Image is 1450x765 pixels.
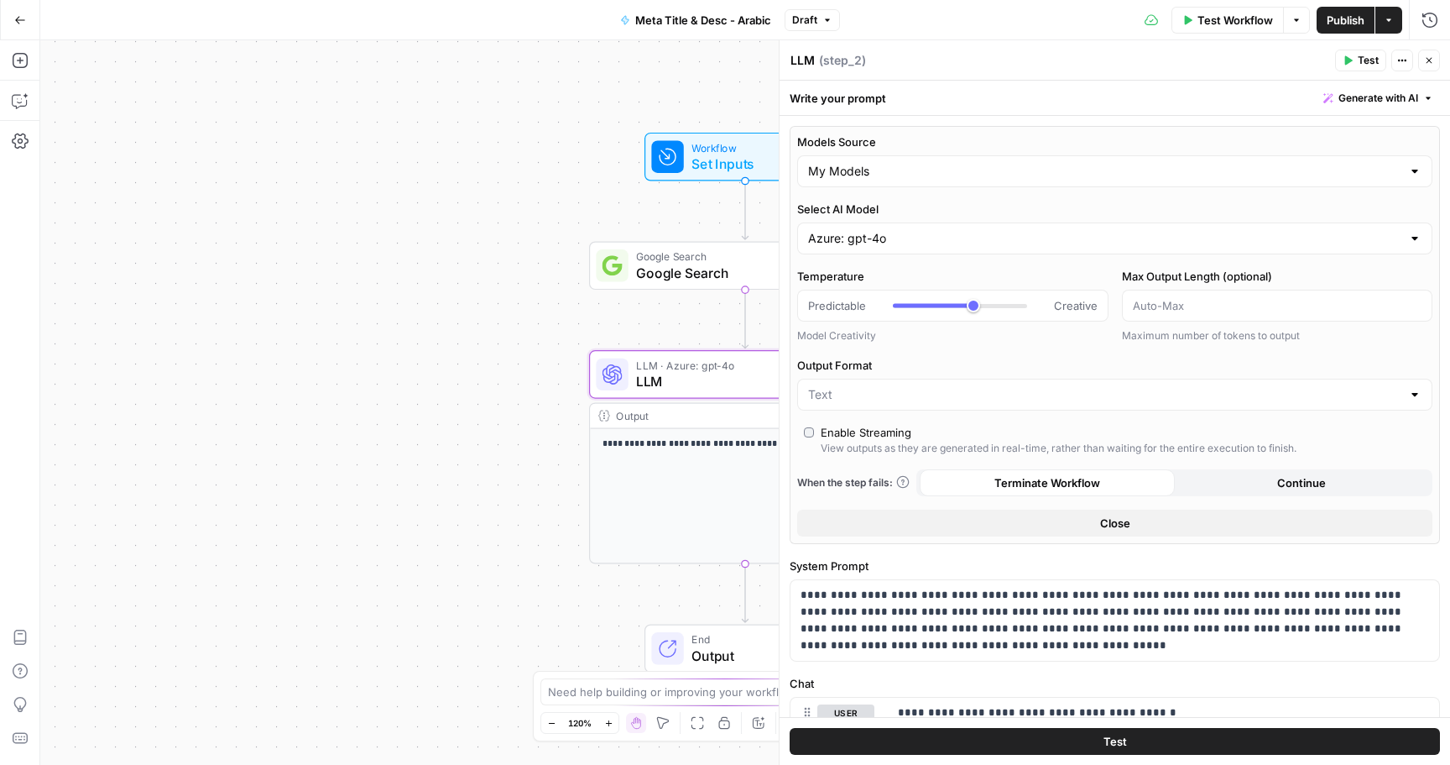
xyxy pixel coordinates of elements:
label: Output Format [797,357,1432,374]
span: Test [1103,733,1127,750]
input: Azure: gpt-4o [808,230,1401,247]
div: EndOutput [589,625,901,673]
button: Generate with AI [1317,87,1440,109]
div: Maximum number of tokens to output [1122,328,1433,343]
button: Meta Title & Desc - Arabic [610,7,781,34]
span: Terminate Workflow [994,474,1100,491]
div: Enable Streaming [821,424,911,441]
span: Workflow [691,139,791,155]
span: 120% [568,716,592,730]
input: Auto-Max [1133,297,1422,314]
button: Test Workflow [1171,7,1283,34]
button: Continue [1175,469,1430,496]
div: WorkflowSet InputsInputs [589,133,901,181]
div: View outputs as they are generated in real-time, rather than waiting for the entire execution to ... [821,441,1296,456]
label: Models Source [797,134,1432,150]
span: Generate with AI [1338,91,1418,106]
span: Publish [1327,12,1364,29]
span: Google Search [636,263,846,283]
span: End [691,631,828,647]
label: Chat [790,675,1440,692]
label: Temperature [797,268,1108,285]
span: Continue [1277,474,1326,491]
span: Close [1100,515,1130,532]
span: Output [691,646,828,666]
span: Google Search [636,249,846,265]
div: Model Creativity [797,328,1108,343]
span: Test [1358,53,1379,68]
span: Creative [1054,297,1098,314]
g: Edge from step_3 to step_2 [742,290,748,348]
span: Predictable [808,297,866,314]
div: Output [616,408,869,424]
button: Test [790,728,1440,755]
div: Write your prompt [780,81,1450,115]
input: Enable StreamingView outputs as they are generated in real-time, rather than waiting for the enti... [804,427,814,438]
button: Publish [1317,7,1374,34]
span: Draft [792,13,817,28]
span: ( step_2 ) [819,52,866,69]
g: Edge from step_2 to end [742,564,748,623]
a: When the step fails: [797,475,910,490]
label: Max Output Length (optional) [1122,268,1433,285]
div: Google SearchGoogle SearchStep 3 [589,242,901,291]
button: Close [797,510,1432,537]
button: Draft [785,9,840,31]
span: LLM · Azure: gpt-4o [636,358,846,374]
button: user [817,705,874,721]
label: Select AI Model [797,201,1432,217]
g: Edge from start to step_3 [742,181,748,240]
label: System Prompt [790,558,1440,574]
input: My Models [808,163,1401,180]
span: Test Workflow [1197,12,1273,29]
span: Set Inputs [691,154,791,174]
span: Meta Title & Desc - Arabic [635,12,771,29]
textarea: LLM [790,52,815,69]
input: Text [808,386,1401,403]
button: Test [1335,50,1386,71]
span: LLM [636,371,846,391]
